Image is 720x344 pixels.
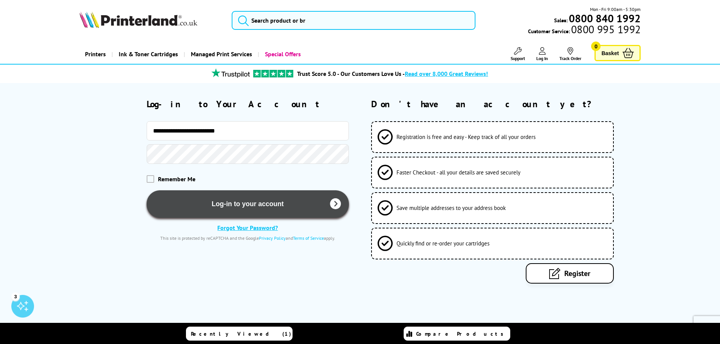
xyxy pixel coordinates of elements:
a: Managed Print Services [184,45,258,64]
a: Privacy Policy [259,235,286,241]
span: Sales: [554,17,568,24]
a: 0800 840 1992 [568,15,641,22]
div: 3 [11,292,20,301]
img: trustpilot rating [253,70,293,77]
span: Save multiple addresses to your address book [396,204,506,211]
span: 0800 995 1992 [570,26,641,33]
a: Track Order [559,47,581,61]
a: Register [526,263,614,284]
span: Remember Me [158,175,195,183]
span: Registration is free and easy - Keep track of all your orders [396,133,536,140]
a: Log In [536,47,548,61]
span: 0 [591,42,601,51]
span: Read over 8,000 Great Reviews! [405,70,488,77]
a: Recently Viewed (1) [186,327,293,341]
button: Log-in to your account [147,190,349,218]
a: Compare Products [404,327,510,341]
span: Recently Viewed (1) [191,330,291,337]
a: Basket 0 [595,45,641,61]
a: Trust Score 5.0 - Our Customers Love Us -Read over 8,000 Great Reviews! [297,70,488,77]
div: This site is protected by reCAPTCHA and the Google and apply. [147,235,349,241]
span: Register [564,268,590,278]
a: Support [511,47,525,61]
span: Compare Products [416,330,508,337]
span: Support [511,56,525,61]
b: 0800 840 1992 [569,11,641,25]
span: Ink & Toner Cartridges [119,45,178,64]
span: Customer Service: [528,26,641,35]
img: Printerland Logo [79,11,197,28]
a: Forgot Your Password? [217,224,278,231]
a: Ink & Toner Cartridges [111,45,184,64]
h2: Log-in to Your Account [147,98,349,110]
span: Quickly find or re-order your cartridges [396,240,489,247]
img: trustpilot rating [208,68,253,78]
a: Terms of Service [293,235,324,241]
span: Basket [601,48,619,58]
h2: Don't have an account yet? [371,98,641,110]
a: Special Offers [258,45,307,64]
span: Mon - Fri 9:00am - 5:30pm [590,6,641,13]
a: Printerland Logo [79,11,223,29]
input: Search product or br [232,11,475,30]
span: Log In [536,56,548,61]
span: Faster Checkout - all your details are saved securely [396,169,520,176]
a: Printers [79,45,111,64]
